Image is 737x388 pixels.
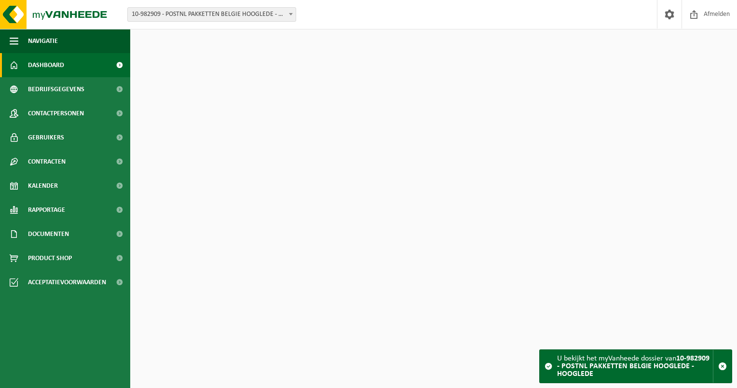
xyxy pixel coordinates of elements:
[28,270,106,294] span: Acceptatievoorwaarden
[28,174,58,198] span: Kalender
[28,222,69,246] span: Documenten
[28,77,84,101] span: Bedrijfsgegevens
[127,7,296,22] span: 10-982909 - POSTNL PAKKETTEN BELGIE HOOGLEDE - HOOGLEDE
[28,150,66,174] span: Contracten
[28,53,64,77] span: Dashboard
[28,246,72,270] span: Product Shop
[557,355,710,378] strong: 10-982909 - POSTNL PAKKETTEN BELGIE HOOGLEDE - HOOGLEDE
[557,350,713,383] div: U bekijkt het myVanheede dossier van
[28,198,65,222] span: Rapportage
[28,29,58,53] span: Navigatie
[128,8,296,21] span: 10-982909 - POSTNL PAKKETTEN BELGIE HOOGLEDE - HOOGLEDE
[28,101,84,125] span: Contactpersonen
[28,125,64,150] span: Gebruikers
